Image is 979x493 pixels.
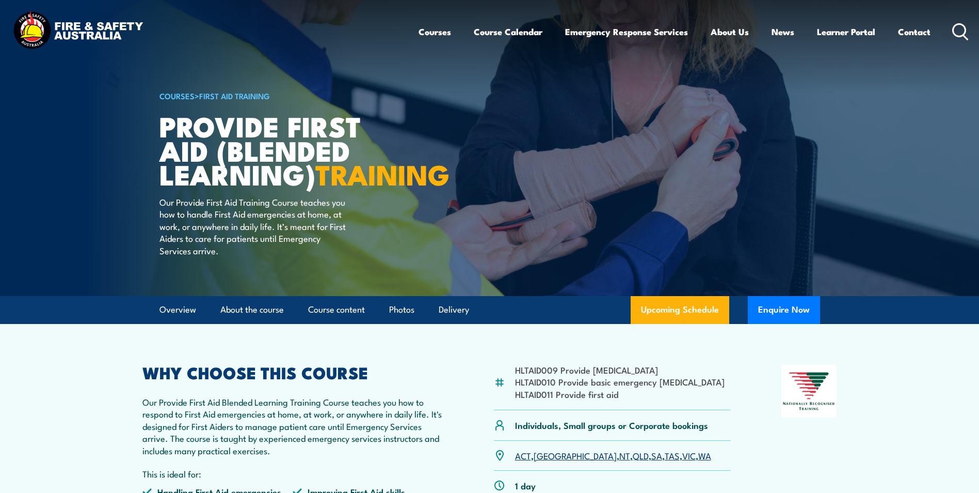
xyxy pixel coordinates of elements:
a: About the course [220,296,284,323]
a: Course Calendar [474,18,542,45]
a: WA [698,449,711,461]
p: Our Provide First Aid Blended Learning Training Course teaches you how to respond to First Aid em... [142,396,444,456]
p: This is ideal for: [142,468,444,480]
a: Overview [159,296,196,323]
img: Nationally Recognised Training logo. [781,365,837,418]
a: COURSES [159,90,195,101]
a: Photos [389,296,414,323]
h1: Provide First Aid (Blended Learning) [159,114,414,186]
a: QLD [633,449,649,461]
a: Emergency Response Services [565,18,688,45]
a: First Aid Training [199,90,270,101]
a: Courses [419,18,451,45]
p: , , , , , , , [515,450,711,461]
a: News [772,18,794,45]
a: Upcoming Schedule [631,296,729,324]
p: 1 day [515,480,536,491]
p: Our Provide First Aid Training Course teaches you how to handle First Aid emergencies at home, at... [159,196,348,256]
a: About Us [711,18,749,45]
a: SA [651,449,662,461]
a: Delivery [439,296,469,323]
a: Learner Portal [817,18,875,45]
h2: WHY CHOOSE THIS COURSE [142,365,444,379]
a: VIC [682,449,696,461]
p: Individuals, Small groups or Corporate bookings [515,419,708,431]
strong: TRAINING [315,152,450,195]
h6: > [159,89,414,102]
button: Enquire Now [748,296,820,324]
a: Course content [308,296,365,323]
a: Contact [898,18,930,45]
li: HLTAID010 Provide basic emergency [MEDICAL_DATA] [515,376,725,388]
a: ACT [515,449,531,461]
a: [GEOGRAPHIC_DATA] [534,449,617,461]
a: NT [619,449,630,461]
li: HLTAID011 Provide first aid [515,388,725,400]
a: TAS [665,449,680,461]
li: HLTAID009 Provide [MEDICAL_DATA] [515,364,725,376]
